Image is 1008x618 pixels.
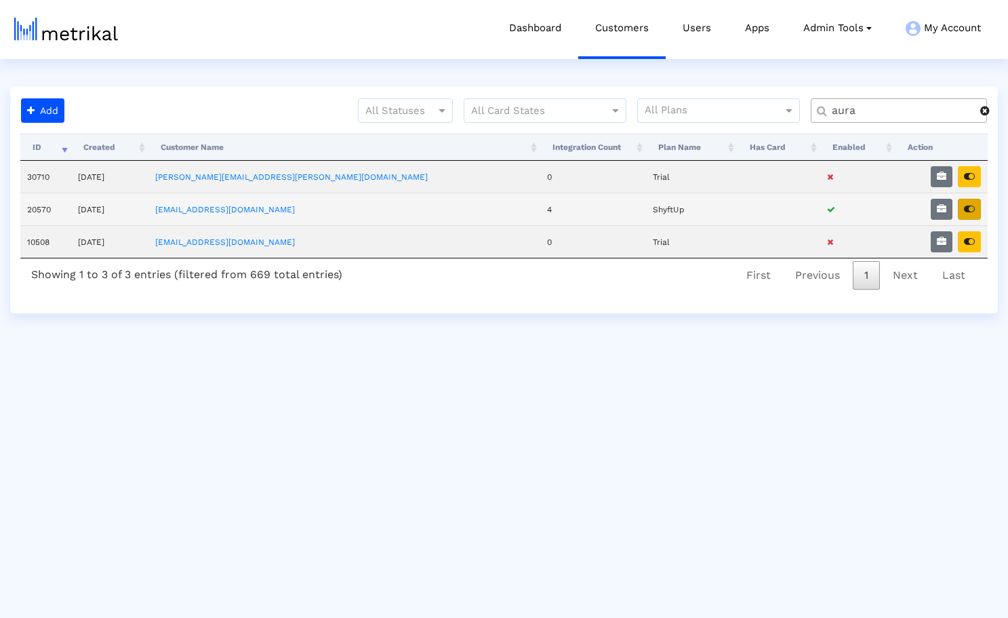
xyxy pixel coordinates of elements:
td: Trial [646,161,738,193]
td: [DATE] [71,193,148,225]
a: 1 [853,261,880,290]
th: Integration Count: activate to sort column ascending [540,134,646,161]
a: Next [881,261,929,290]
input: All Plans [645,102,785,120]
a: [EMAIL_ADDRESS][DOMAIN_NAME] [155,205,295,214]
a: [EMAIL_ADDRESS][DOMAIN_NAME] [155,237,295,247]
th: Created: activate to sort column ascending [71,134,148,161]
td: ShyftUp [646,193,738,225]
td: 4 [540,193,646,225]
th: Plan Name: activate to sort column ascending [646,134,738,161]
td: 10508 [20,225,71,258]
img: metrical-logo-light.png [14,18,118,41]
th: Action [895,134,988,161]
th: Customer Name: activate to sort column ascending [148,134,540,161]
td: 0 [540,161,646,193]
img: my-account-menu-icon.png [906,21,921,36]
a: Last [931,261,977,290]
td: [DATE] [71,161,148,193]
input: All Card States [471,102,594,120]
a: Previous [784,261,851,290]
td: 0 [540,225,646,258]
td: Trial [646,225,738,258]
a: [PERSON_NAME][EMAIL_ADDRESS][PERSON_NAME][DOMAIN_NAME] [155,172,428,182]
td: [DATE] [71,225,148,258]
th: Enabled: activate to sort column ascending [820,134,895,161]
th: ID: activate to sort column ascending [20,134,71,161]
td: 20570 [20,193,71,225]
a: First [735,261,782,290]
input: Customer Name [822,104,980,118]
th: Has Card: activate to sort column ascending [738,134,820,161]
div: Showing 1 to 3 of 3 entries (filtered from 669 total entries) [20,258,353,286]
td: 30710 [20,161,71,193]
button: Add [21,98,64,123]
